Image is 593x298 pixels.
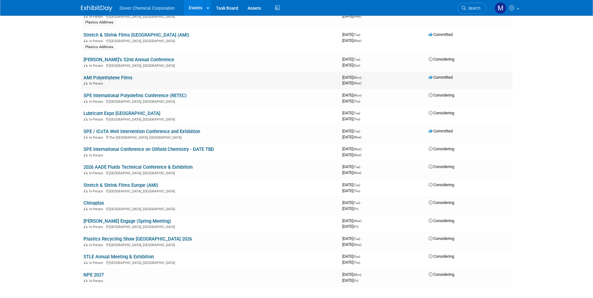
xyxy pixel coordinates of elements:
div: [GEOGRAPHIC_DATA], [GEOGRAPHIC_DATA] [83,38,337,43]
span: [DATE] [342,260,360,265]
img: In-Person Event [84,82,88,85]
img: In-Person Event [84,189,88,192]
span: - [362,218,363,223]
span: (Wed) [353,243,361,246]
span: [DATE] [342,272,363,277]
span: Considering [429,200,454,205]
span: (Wed) [353,219,361,223]
a: Chinaplas [83,200,104,206]
span: [DATE] [342,254,362,259]
div: Plastics Additives [83,20,115,25]
span: - [361,182,362,187]
span: Considering [429,236,454,241]
span: [DATE] [342,182,362,187]
img: In-Person Event [84,153,88,156]
div: [GEOGRAPHIC_DATA], [GEOGRAPHIC_DATA] [83,224,337,229]
a: 2026 AADE Fluids Technical Conference & Exhibition [83,164,193,170]
img: In-Person Event [84,15,88,18]
img: In-Person Event [84,100,88,103]
span: In-Person [89,225,105,229]
span: In-Person [89,243,105,247]
span: Search [466,6,480,11]
span: [DATE] [342,14,361,18]
span: In-Person [89,171,105,175]
span: In-Person [89,82,105,86]
span: [DATE] [342,200,362,205]
div: [GEOGRAPHIC_DATA], [GEOGRAPHIC_DATA] [83,260,337,265]
a: SPE / ICoTA Well Intervention Conference and Exhibition [83,129,200,134]
span: [DATE] [342,32,362,37]
span: Considering [429,218,454,223]
span: In-Person [89,261,105,265]
span: Considering [429,182,454,187]
span: (Wed) [353,171,361,175]
span: Considering [429,57,454,62]
img: In-Person Event [84,136,88,139]
img: In-Person Event [84,64,88,67]
span: (Wed) [353,147,361,151]
a: [PERSON_NAME] Engage (Spring Meeting) [83,218,171,224]
span: - [361,236,362,241]
span: In-Person [89,189,105,193]
span: In-Person [89,207,105,211]
a: Lubricant Expo [GEOGRAPHIC_DATA] [83,111,160,116]
span: In-Person [89,15,105,19]
span: (Thu) [353,117,360,121]
span: - [361,32,362,37]
span: (Tue) [353,130,360,133]
span: [DATE] [342,93,363,97]
span: In-Person [89,64,105,68]
span: [DATE] [342,99,360,103]
span: - [362,93,363,97]
span: (Mon) [353,94,361,97]
a: Search [458,3,486,14]
img: In-Person Event [84,171,88,174]
img: In-Person Event [84,39,88,42]
span: (Thu) [353,261,360,264]
span: Considering [429,147,454,151]
span: [DATE] [342,170,361,175]
span: [DATE] [342,38,361,43]
span: [DATE] [342,188,360,193]
span: (Fri) [353,279,358,282]
span: [DATE] [342,75,363,80]
span: (Fri) [353,207,358,211]
span: (Tue) [353,112,360,115]
span: (Fri) [353,225,358,228]
span: [DATE] [342,224,358,229]
span: [DATE] [342,236,362,241]
a: [PERSON_NAME]'s 52nd Annual Conference [83,57,174,62]
span: In-Person [89,117,105,122]
span: (Wed) [353,82,361,85]
img: Matt Fender [495,2,506,14]
a: STLE Annual Meeting & Exhibition [83,254,154,260]
span: (Wed) [353,39,361,42]
div: [GEOGRAPHIC_DATA], [GEOGRAPHIC_DATA] [83,242,337,247]
span: - [362,147,363,151]
span: Considering [429,164,454,169]
span: In-Person [89,279,105,283]
span: (Tue) [353,165,360,169]
span: (Sun) [353,255,360,258]
span: Committed [429,32,453,37]
div: [GEOGRAPHIC_DATA], [GEOGRAPHIC_DATA] [83,170,337,175]
span: (Sun) [353,64,360,67]
span: Considering [429,93,454,97]
span: Committed [429,129,453,133]
a: Stretch & Shrink Films Europe (AMI) [83,182,158,188]
span: [DATE] [342,242,361,247]
a: Stretch & Shrink Films [GEOGRAPHIC_DATA] (AMI) [83,32,189,38]
span: (Wed) [353,153,361,157]
span: Considering [429,111,454,115]
span: - [361,57,362,62]
span: In-Person [89,39,105,43]
span: [DATE] [342,152,361,157]
span: [DATE] [342,111,362,115]
img: In-Person Event [84,243,88,246]
span: Considering [429,254,454,259]
div: [GEOGRAPHIC_DATA], [GEOGRAPHIC_DATA] [83,117,337,122]
span: (Mon) [353,76,361,79]
span: (Tue) [353,237,360,241]
span: [DATE] [342,57,362,62]
img: ExhibitDay [81,5,112,12]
